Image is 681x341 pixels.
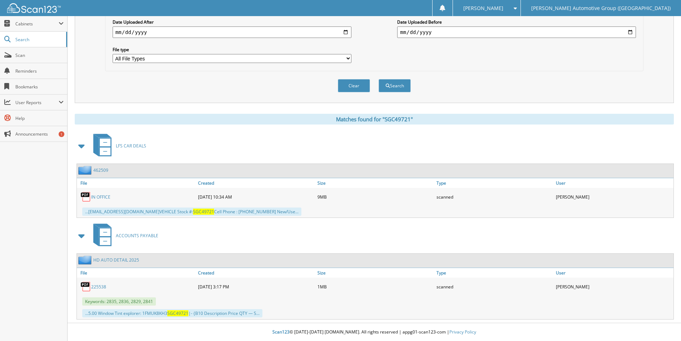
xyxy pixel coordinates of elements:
span: Bookmarks [15,84,64,90]
a: User [554,268,673,278]
a: Privacy Policy [449,329,476,335]
span: Announcements [15,131,64,137]
a: File [77,178,196,188]
span: Cabinets [15,21,59,27]
a: File [77,268,196,278]
a: 225538 [91,284,106,290]
a: Size [316,268,435,278]
span: [PERSON_NAME] Automotive Group ([GEOGRAPHIC_DATA]) [531,6,671,10]
span: LFS CAR DEALS [116,143,146,149]
a: ACCOUNTS PAYABLE [89,221,158,250]
button: Clear [338,79,370,92]
a: Created [196,178,316,188]
div: scanned [435,279,554,294]
img: PDF.png [80,191,91,202]
img: folder2.png [78,255,93,264]
input: start [113,26,351,38]
span: Search [15,36,63,43]
div: 9MB [316,190,435,204]
div: ...[EMAIL_ADDRESS][DOMAIN_NAME] VEHICLE Stock #: Cell Phone : [PHONE_NUMBER] New/Use... [82,208,301,216]
span: User Reports [15,99,59,106]
span: Help [15,115,64,121]
a: Type [435,178,554,188]
div: 1 [59,131,64,137]
a: Created [196,268,316,278]
a: 462509 [93,167,108,173]
img: scan123-logo-white.svg [7,3,61,13]
input: end [397,26,636,38]
div: © [DATE]-[DATE] [DOMAIN_NAME]. All rights reserved | appg01-scan123-com | [68,323,681,341]
label: Date Uploaded After [113,19,351,25]
div: ...5.00 Window Tint explorer: 1FMUK8KH3 |- {B10 Description Price QTY — S... [82,309,262,317]
a: LFS CAR DEALS [89,132,146,160]
div: scanned [435,190,554,204]
span: Scan123 [272,329,290,335]
a: HD AUTO DETAIL 2025 [93,257,139,263]
span: SGC49721 [193,209,214,215]
a: User [554,178,673,188]
a: Size [316,178,435,188]
span: Reminders [15,68,64,74]
span: Scan [15,52,64,58]
a: Type [435,268,554,278]
div: [DATE] 3:17 PM [196,279,316,294]
span: [PERSON_NAME] [463,6,503,10]
div: 1MB [316,279,435,294]
div: [PERSON_NAME] [554,279,673,294]
img: PDF.png [80,281,91,292]
div: [DATE] 10:34 AM [196,190,316,204]
div: [PERSON_NAME] [554,190,673,204]
a: IN OFFICE [91,194,110,200]
label: Date Uploaded Before [397,19,636,25]
div: Matches found for "SGC49721" [75,114,674,125]
label: File type [113,47,351,53]
button: Search [379,79,411,92]
span: SGC49721 [167,310,188,316]
span: Keywords: 2835, 2836, 2829, 2841 [82,297,156,306]
span: ACCOUNTS PAYABLE [116,233,158,239]
img: folder2.png [78,166,93,175]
